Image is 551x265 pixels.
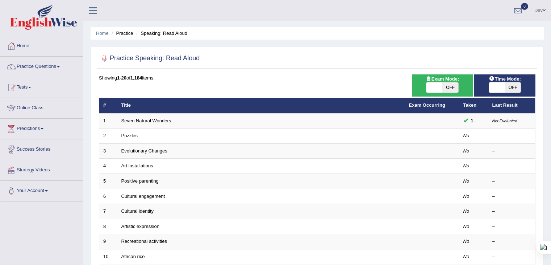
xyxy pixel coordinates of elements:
span: You can still take this question [468,117,476,125]
th: Taken [459,98,488,113]
a: Artistic expression [121,224,159,229]
em: No [463,254,469,259]
em: No [463,178,469,184]
td: 8 [99,219,117,234]
em: No [463,163,469,168]
a: Practice Questions [0,57,83,75]
em: No [463,148,469,154]
a: Strategy Videos [0,160,83,178]
li: Practice [110,30,133,37]
td: 7 [99,204,117,219]
em: No [463,193,469,199]
a: Evolutionary Changes [121,148,167,154]
td: 1 [99,113,117,129]
a: Seven Natural Wonders [121,118,171,123]
a: Home [0,36,83,54]
th: Last Result [488,98,535,113]
div: – [492,208,531,215]
b: 1,184 [130,75,142,81]
span: OFF [505,82,521,93]
li: Speaking: Read Aloud [134,30,187,37]
a: Puzzles [121,133,138,138]
a: Online Class [0,98,83,116]
em: No [463,238,469,244]
span: OFF [442,82,458,93]
div: – [492,193,531,200]
div: – [492,178,531,185]
a: Recreational activities [121,238,167,244]
th: # [99,98,117,113]
a: Positive parenting [121,178,159,184]
a: Home [96,30,109,36]
th: Title [117,98,405,113]
td: 10 [99,249,117,264]
td: 3 [99,143,117,159]
div: – [492,148,531,155]
td: 6 [99,189,117,204]
td: 9 [99,234,117,249]
span: Time Mode: [486,75,524,83]
td: 5 [99,174,117,189]
div: – [492,163,531,170]
td: 2 [99,129,117,144]
em: No [463,208,469,214]
span: 0 [521,3,528,10]
em: No [463,224,469,229]
a: Cultural identity [121,208,154,214]
div: – [492,223,531,230]
small: Not Evaluated [492,119,517,123]
a: Predictions [0,119,83,137]
div: Show exams occurring in exams [412,74,473,97]
b: 1-20 [117,75,126,81]
td: 4 [99,159,117,174]
div: – [492,238,531,245]
a: Art installations [121,163,153,168]
a: Your Account [0,181,83,199]
a: Success Stories [0,139,83,158]
div: – [492,253,531,260]
span: Exam Mode: [423,75,462,83]
a: Cultural engagement [121,193,165,199]
div: – [492,132,531,139]
a: Tests [0,77,83,95]
a: Exam Occurring [409,102,445,108]
div: Showing of items. [99,74,535,81]
a: African rice [121,254,145,259]
h2: Practice Speaking: Read Aloud [99,53,200,64]
em: No [463,133,469,138]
